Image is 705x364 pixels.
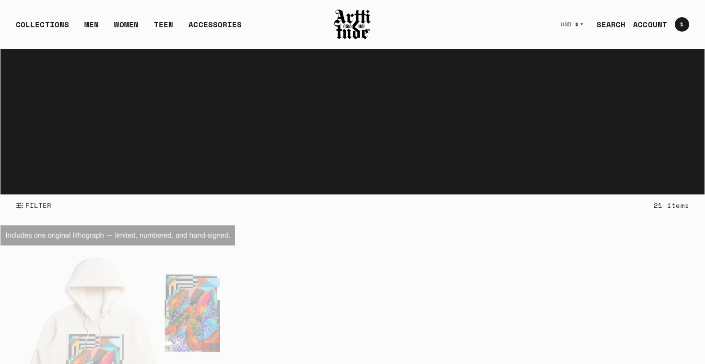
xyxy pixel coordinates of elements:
[0,49,705,194] video: Your browser does not support the video tag.
[555,14,589,35] button: USD $
[654,200,689,211] div: 21 items
[84,19,99,38] a: MEN
[333,8,372,41] img: Arttitude
[23,201,52,210] span: FILTER
[625,15,667,34] a: ACCOUNT
[16,19,69,38] div: COLLECTIONS
[114,19,139,38] a: WOMEN
[561,21,579,28] span: USD $
[16,195,52,216] button: Show filters
[8,19,249,38] ul: Main navigation
[154,19,173,38] a: TEEN
[188,19,242,38] div: ACCESSORIES
[667,13,689,35] a: Open cart
[680,22,683,27] span: 1
[589,15,626,34] a: SEARCH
